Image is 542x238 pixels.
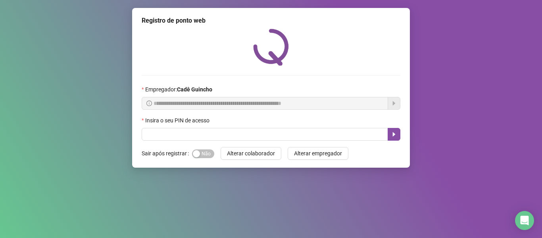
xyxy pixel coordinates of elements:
div: Registro de ponto web [142,16,400,25]
span: info-circle [146,101,152,106]
span: Alterar colaborador [227,149,275,158]
img: QRPoint [253,29,289,66]
span: Empregador : [145,85,212,94]
span: caret-right [391,131,397,137]
label: Insira o seu PIN de acesso [142,116,215,125]
label: Sair após registrar [142,147,192,160]
button: Alterar empregador [288,147,348,160]
div: Open Intercom Messenger [515,211,534,230]
strong: Cadê Guincho [177,86,212,93]
span: Alterar empregador [294,149,342,158]
button: Alterar colaborador [221,147,281,160]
